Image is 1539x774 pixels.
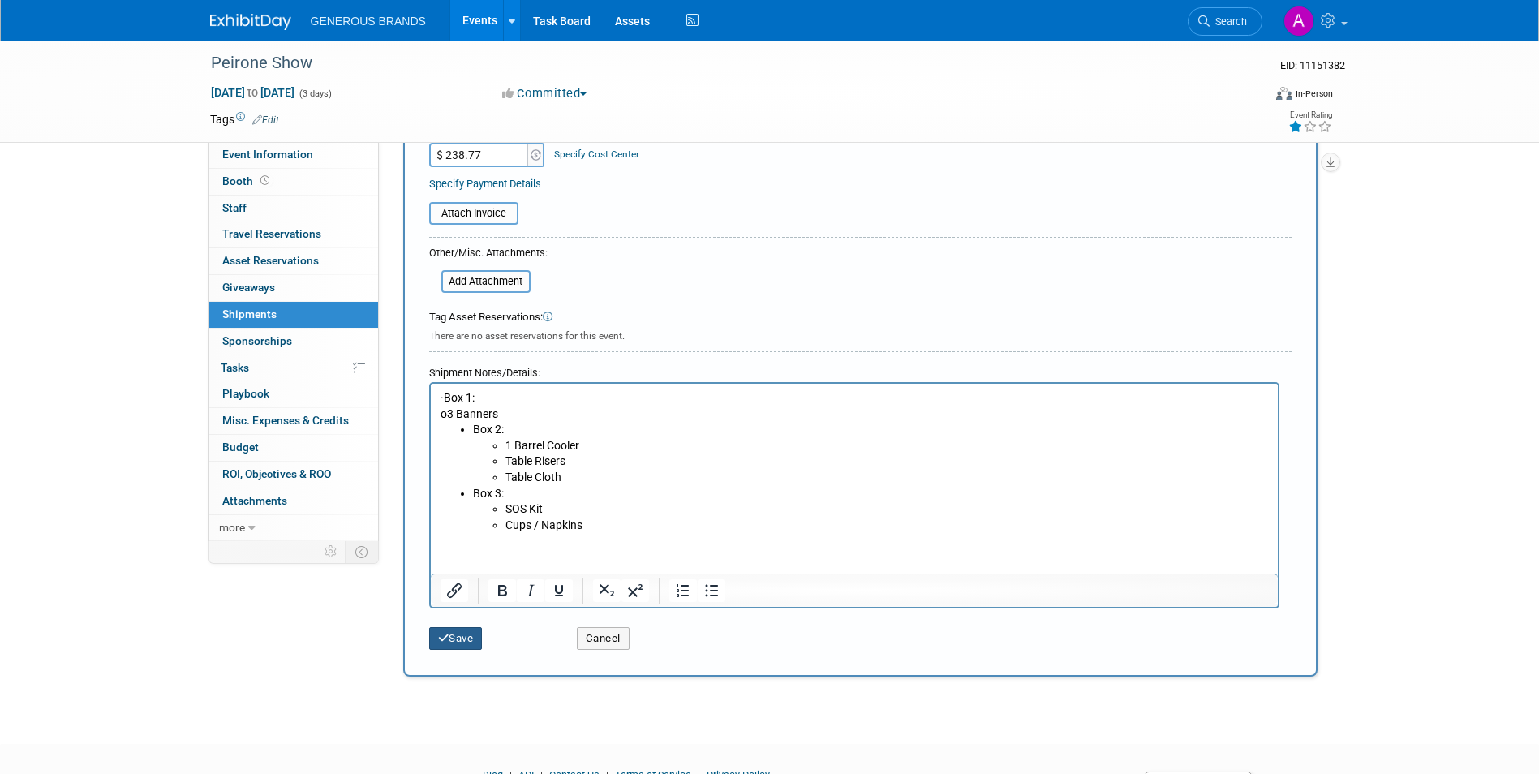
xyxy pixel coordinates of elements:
span: Shipments [222,307,277,320]
div: Other/Misc. Attachments: [429,246,548,264]
a: Specify Payment Details [429,178,541,190]
td: Toggle Event Tabs [345,541,378,562]
button: Subscript [593,579,621,602]
button: Numbered list [669,579,697,602]
button: Superscript [621,579,649,602]
span: Sponsorships [222,334,292,347]
td: Personalize Event Tab Strip [317,541,346,562]
img: ExhibitDay [210,14,291,30]
span: to [245,86,260,99]
a: Staff [209,196,378,221]
a: Misc. Expenses & Credits [209,408,378,434]
button: Cancel [577,627,630,650]
a: Edit [252,114,279,126]
span: more [219,521,245,534]
button: Insert/edit link [441,579,468,602]
iframe: Rich Text Area [431,384,1278,574]
span: GENEROUS BRANDS [311,15,426,28]
button: Bold [488,579,516,602]
a: Sponsorships [209,329,378,355]
a: Search [1188,7,1262,36]
a: Asset Reservations [209,248,378,274]
a: Budget [209,435,378,461]
span: Event ID: 11151382 [1280,59,1345,71]
span: Travel Reservations [222,227,321,240]
a: Travel Reservations [209,221,378,247]
span: Asset Reservations [222,254,319,267]
div: In-Person [1295,88,1333,100]
div: Event Format [1167,84,1334,109]
a: Giveaways [209,275,378,301]
span: Booth [222,174,273,187]
span: Event Information [222,148,313,161]
span: Attachments [222,494,287,507]
span: Staff [222,201,247,214]
a: Shipments [209,302,378,328]
span: Budget [222,441,259,454]
button: Italic [517,579,544,602]
a: more [209,515,378,541]
a: Specify Cost Center [554,148,639,160]
div: Event Rating [1288,111,1332,119]
div: There are no asset reservations for this event. [429,325,1292,343]
div: Tag Asset Reservations: [429,310,1292,325]
a: Tasks [209,355,378,381]
span: Tasks [221,361,249,374]
a: Event Information [209,142,378,168]
a: Playbook [209,381,378,407]
button: Underline [545,579,573,602]
td: Tags [210,111,279,127]
span: Playbook [222,387,269,400]
div: Peirone Show [205,49,1238,78]
button: Save [429,627,483,650]
img: Format-Inperson.png [1276,87,1292,100]
span: Search [1210,15,1247,28]
a: Attachments [209,488,378,514]
div: Shipment Notes/Details: [429,359,1279,382]
span: [DATE] [DATE] [210,85,295,100]
span: Giveaways [222,281,275,294]
span: Booth not reserved yet [257,174,273,187]
a: Booth [209,169,378,195]
span: ROI, Objectives & ROO [222,467,331,480]
button: Bullet list [698,579,725,602]
span: Misc. Expenses & Credits [222,414,349,427]
button: Committed [497,85,593,102]
span: (3 days) [298,88,332,99]
a: ROI, Objectives & ROO [209,462,378,488]
img: Astrid Aguayo [1283,6,1314,37]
